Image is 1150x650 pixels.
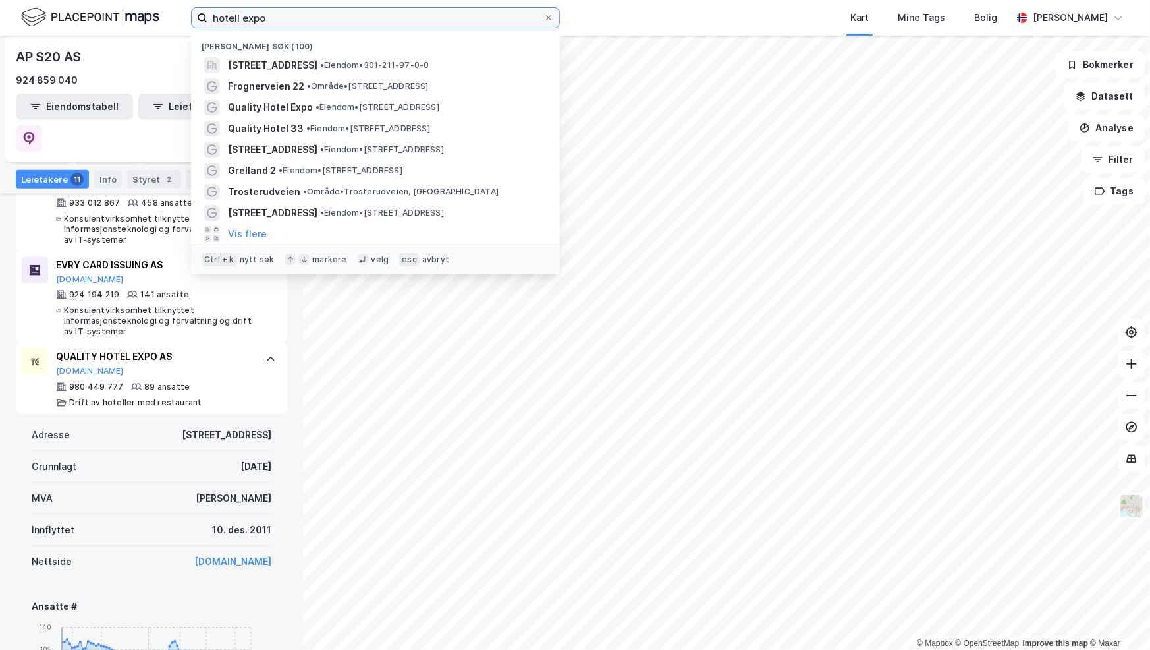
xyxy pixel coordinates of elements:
[32,459,76,475] div: Grunnlagt
[1084,587,1150,650] div: Kontrollprogram for chat
[228,142,317,158] span: [STREET_ADDRESS]
[850,10,869,26] div: Kart
[320,144,324,154] span: •
[371,254,389,265] div: velg
[186,170,277,189] div: Transaksjoner
[1056,51,1145,78] button: Bokmerker
[56,274,124,285] button: [DOMAIN_NAME]
[191,31,560,55] div: [PERSON_NAME] søk (100)
[163,173,176,186] div: 2
[320,60,324,70] span: •
[16,73,78,88] div: 924 859 040
[56,366,124,376] button: [DOMAIN_NAME]
[69,398,202,408] div: Drift av hoteller med restaurant
[399,253,420,266] div: esc
[69,382,123,392] div: 980 449 777
[69,289,119,300] div: 924 194 219
[320,144,444,155] span: Eiendom • [STREET_ADDRESS]
[956,639,1020,648] a: OpenStreetMap
[212,522,271,538] div: 10. des. 2011
[228,57,317,73] span: [STREET_ADDRESS]
[1084,587,1150,650] iframe: Chat Widget
[127,170,181,189] div: Styret
[303,187,307,196] span: •
[228,100,313,115] span: Quality Hotel Expo
[141,198,192,208] div: 458 ansatte
[144,382,190,392] div: 89 ansatte
[307,81,311,91] span: •
[422,254,449,265] div: avbryt
[207,8,543,28] input: Søk på adresse, matrikkel, gårdeiere, leietakere eller personer
[194,556,271,567] a: [DOMAIN_NAME]
[32,554,72,570] div: Nettside
[974,10,997,26] div: Bolig
[240,254,275,265] div: nytt søk
[32,599,271,614] div: Ansatte #
[138,94,256,120] button: Leietakertabell
[16,46,84,67] div: AP S20 AS
[1064,83,1145,109] button: Datasett
[202,253,237,266] div: Ctrl + k
[307,81,429,92] span: Område • [STREET_ADDRESS]
[1068,115,1145,141] button: Analyse
[228,78,304,94] span: Frognerveien 22
[306,123,430,134] span: Eiendom • [STREET_ADDRESS]
[69,198,120,208] div: 933 012 867
[1033,10,1108,26] div: [PERSON_NAME]
[315,102,439,113] span: Eiendom • [STREET_ADDRESS]
[94,170,122,189] div: Info
[32,522,74,538] div: Innflyttet
[228,205,317,221] span: [STREET_ADDRESS]
[64,214,252,245] div: Konsulentvirksomhet tilknyttet informasjonsteknologi og forvaltning og drift av IT-systemer
[279,165,402,176] span: Eiendom • [STREET_ADDRESS]
[320,208,444,218] span: Eiendom • [STREET_ADDRESS]
[320,208,324,218] span: •
[240,459,271,475] div: [DATE]
[16,94,133,120] button: Eiendomstabell
[917,639,953,648] a: Mapbox
[228,163,276,179] span: Grelland 2
[32,427,70,443] div: Adresse
[21,6,159,29] img: logo.f888ab2527a4732fd821a326f86c7f29.svg
[182,427,271,443] div: [STREET_ADDRESS]
[140,289,189,300] div: 141 ansatte
[303,187,499,197] span: Område • Trosterudveien, [GEOGRAPHIC_DATA]
[70,173,84,186] div: 11
[1083,178,1145,204] button: Tags
[16,170,89,189] div: Leietakere
[279,165,283,175] span: •
[1119,494,1144,519] img: Z
[1023,639,1088,648] a: Improve this map
[898,10,945,26] div: Mine Tags
[1082,146,1145,173] button: Filter
[228,184,300,200] span: Trosterudveien
[56,349,252,365] div: QUALITY HOTEL EXPO AS
[32,490,53,506] div: MVA
[56,257,252,273] div: EVRY CARD ISSUING AS
[196,490,271,506] div: [PERSON_NAME]
[228,226,267,242] button: Vis flere
[312,254,346,265] div: markere
[315,102,319,112] span: •
[228,121,304,136] span: Quality Hotel 33
[64,305,252,337] div: Konsulentvirksomhet tilknyttet informasjonsteknologi og forvaltning og drift av IT-systemer
[320,60,429,71] span: Eiendom • 301-211-97-0-0
[306,123,310,133] span: •
[39,624,51,632] tspan: 140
